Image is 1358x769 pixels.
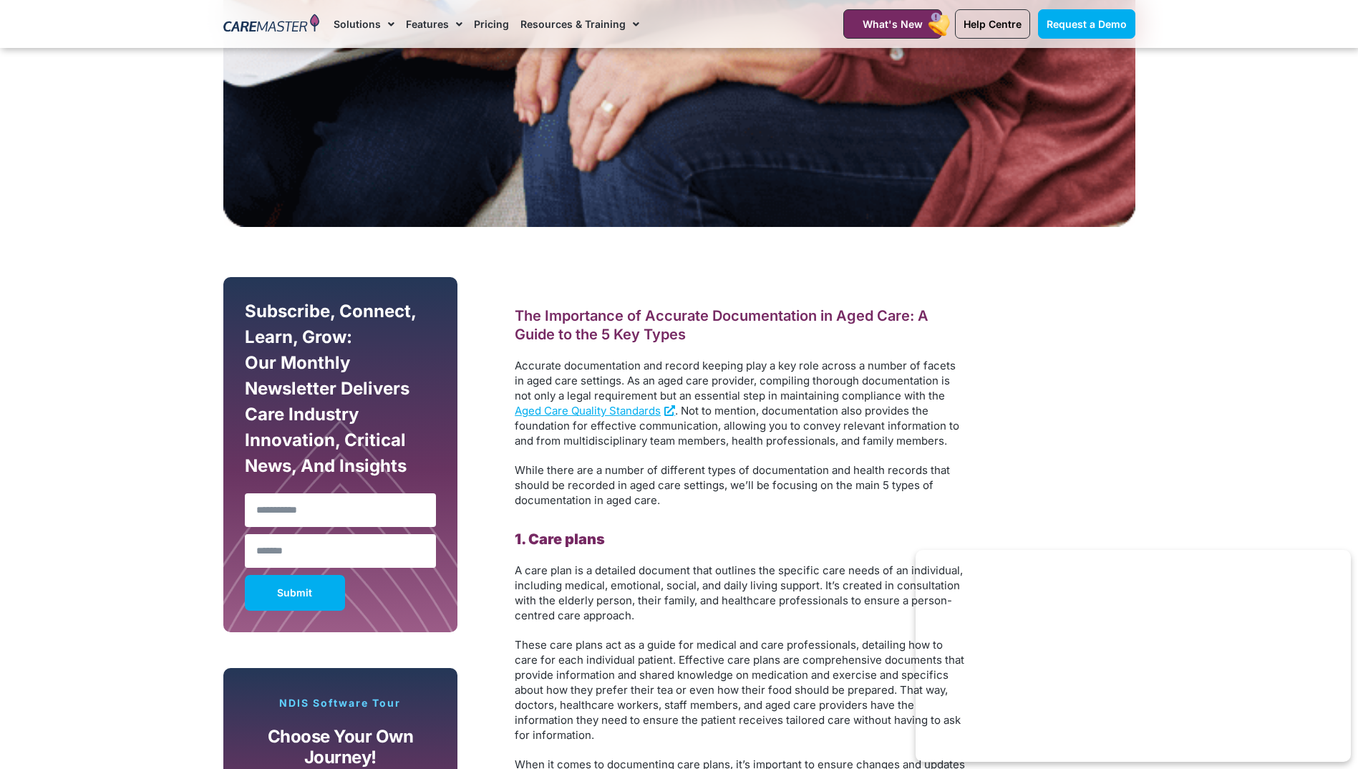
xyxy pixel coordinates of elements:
a: Request a Demo [1038,9,1135,39]
div: Subscribe, Connect, Learn, Grow: Our Monthly Newsletter Delivers Care Industry Innovation, Critic... [241,299,440,486]
form: New Form [245,299,437,618]
a: What's New [843,9,942,39]
a: Aged Care Quality Standards [515,404,675,417]
p: Choose your own journey! [248,727,433,768]
iframe: Popup CTA [916,550,1351,762]
span: Aged Care Quality Standards [515,404,661,417]
p: NDIS Software Tour [238,697,444,710]
span: While there are a number of different types of documentation and health records that should be re... [515,463,950,507]
img: CareMaster Logo [223,14,320,35]
span: . Not to mention, documentation also provides the foundation for effective communication, allowin... [515,404,959,448]
span: What's New [863,18,923,30]
span: Accurate documentation and record keeping play a key role across a number of facets in aged care ... [515,359,956,402]
span: Request a Demo [1047,18,1127,30]
span: A care plan is a detailed document that outlines the specific care needs of an individual, includ... [515,564,963,622]
a: Help Centre [955,9,1030,39]
span: Submit [277,589,312,596]
button: Submit [245,575,345,611]
b: 1. Care plans [515,531,605,548]
h2: The Importance of Accurate Documentation in Aged Care: A Guide to the 5 Key Types [515,306,966,344]
span: These care plans act as a guide for medical and care professionals, detailing how to care for eac... [515,638,964,742]
span: Help Centre [964,18,1022,30]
